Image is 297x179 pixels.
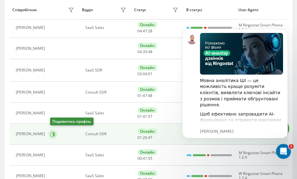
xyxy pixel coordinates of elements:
div: : : [137,72,152,76]
div: Онлайн [137,149,157,155]
span: 01 [137,114,142,119]
div: [PERSON_NAME] [16,25,47,30]
div: [PERSON_NAME] [16,174,47,178]
div: Подивитись профіль [50,117,93,125]
div: Онлайн [137,22,157,28]
div: SaaS Sales [85,111,128,115]
div: Consult SDR [85,90,128,94]
div: Онлайн [137,86,157,92]
div: [PERSON_NAME] [16,153,47,157]
span: 03 [137,71,142,76]
div: User Agent [238,8,285,12]
span: 04 [143,71,147,76]
div: Онлайн [137,43,157,48]
span: 48 [148,93,152,98]
div: В статусі [186,8,232,12]
span: 47 [148,135,152,140]
div: SaaS Sales [85,25,128,30]
span: 1 [289,144,294,149]
span: 57 [148,114,152,119]
span: 00 [137,156,142,161]
div: Онлайн [137,128,157,134]
div: SaaS Sales [85,153,128,157]
div: [PERSON_NAME] [16,90,47,94]
div: : : [137,94,152,98]
div: Співробітник [12,8,37,12]
span: 01 [137,135,142,140]
div: Онлайн [137,107,157,113]
span: 41 [143,156,147,161]
div: : : [137,135,152,140]
div: Відділ [82,8,93,12]
span: 48 [148,49,152,54]
div: Онлайн [137,170,157,176]
div: SaaS Sales [85,174,128,178]
span: 41 [143,114,147,119]
span: 01 [148,71,152,76]
div: : : [137,114,152,119]
span: 47 [143,28,147,34]
div: : : [137,29,152,33]
div: Онлайн [137,65,157,71]
div: [PERSON_NAME] [16,132,47,136]
span: 35 [143,49,147,54]
div: [PERSON_NAME] [16,68,47,72]
span: 04 [137,49,142,54]
span: 47 [143,93,147,98]
span: 55 [148,156,152,161]
div: : : [137,156,152,161]
div: : : [137,50,152,54]
iframe: Intercom live chat [276,144,291,159]
div: Статус [134,8,146,12]
div: Consult SDR [85,132,128,136]
div: [PERSON_NAME] [16,46,47,51]
span: 01 [137,93,142,98]
iframe: Intercom notifications повідомлення [173,20,297,162]
div: [PERSON_NAME] [16,111,47,115]
span: 20 [143,135,147,140]
div: SaaS SDR [85,68,128,72]
span: 04 [137,28,142,34]
span: 28 [148,28,152,34]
